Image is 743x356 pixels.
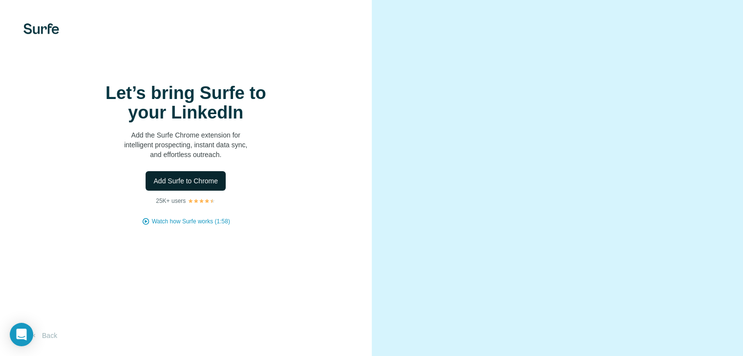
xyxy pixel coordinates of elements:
div: Open Intercom Messenger [10,323,33,346]
p: Add the Surfe Chrome extension for intelligent prospecting, instant data sync, and effortless out... [88,130,283,159]
img: Rating Stars [188,198,215,204]
img: Surfe's logo [23,23,59,34]
h1: Let’s bring Surfe to your LinkedIn [88,83,283,122]
button: Watch how Surfe works (1:58) [152,217,230,226]
button: Back [23,327,64,344]
span: Add Surfe to Chrome [153,176,218,186]
p: 25K+ users [156,197,186,205]
button: Add Surfe to Chrome [146,171,226,191]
